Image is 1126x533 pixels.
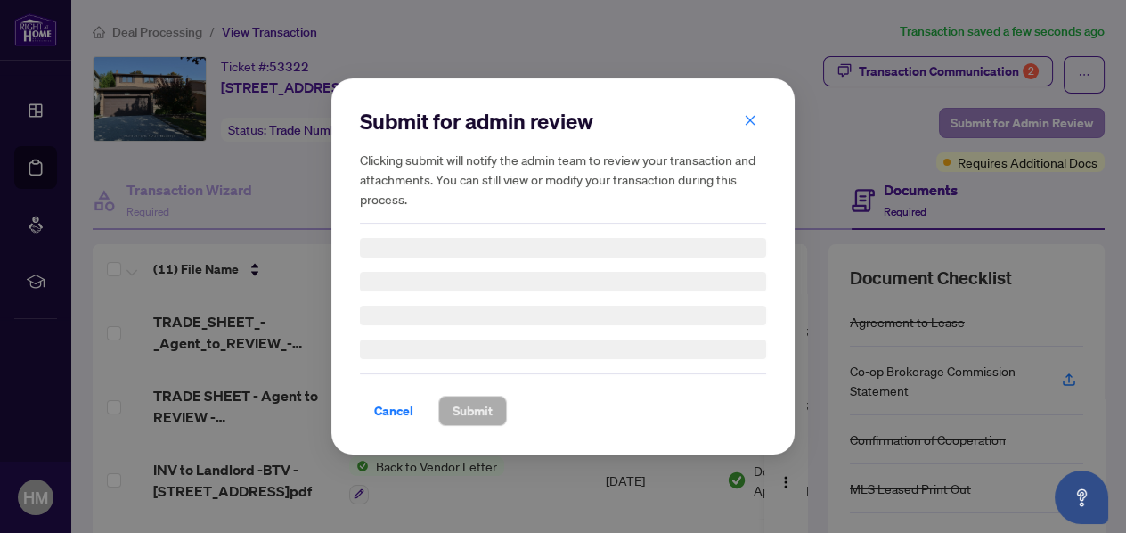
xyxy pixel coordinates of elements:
[1055,471,1108,524] button: Open asap
[744,114,756,127] span: close
[360,150,766,209] h5: Clicking submit will notify the admin team to review your transaction and attachments. You can st...
[374,397,413,425] span: Cancel
[360,396,428,426] button: Cancel
[438,396,507,426] button: Submit
[360,107,766,135] h2: Submit for admin review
